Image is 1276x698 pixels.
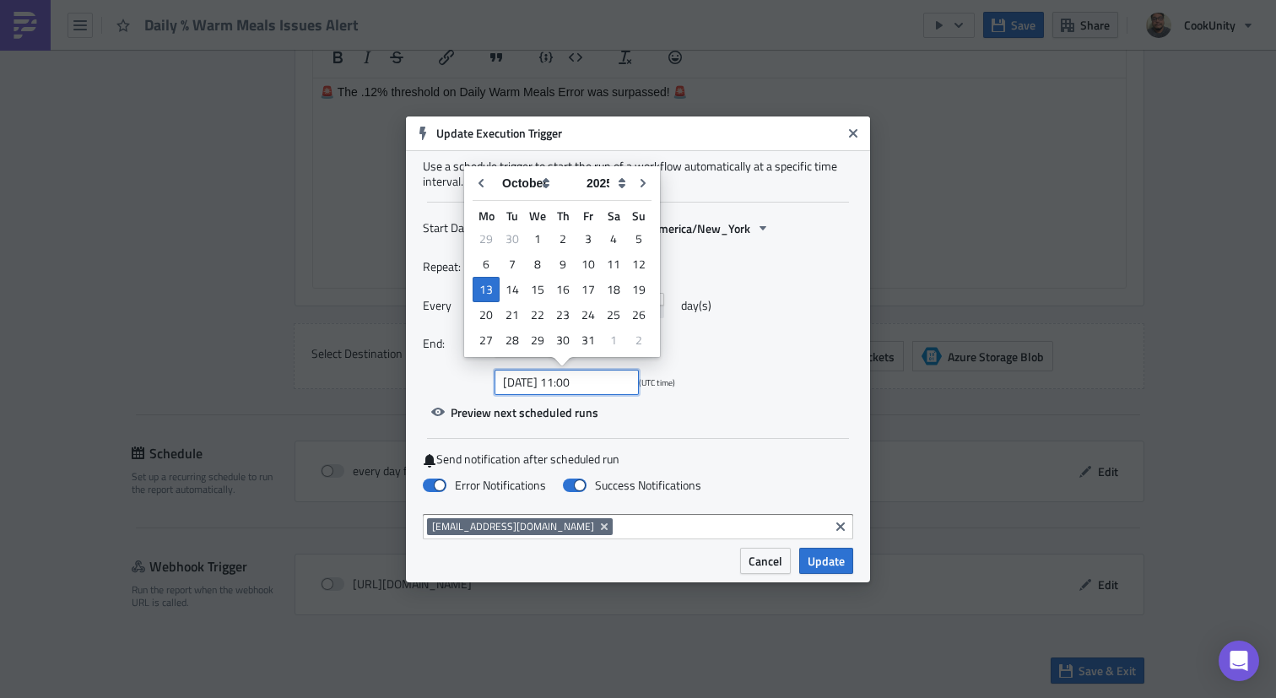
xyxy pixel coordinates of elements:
div: Tue Oct 07 2025 [500,252,525,277]
div: Sun Oct 12 2025 [626,252,652,277]
label: Repeat: [423,254,486,279]
label: Error Notifications [423,478,546,493]
div: Fri Oct 31 2025 [576,327,601,353]
div: 19 [626,278,652,301]
abbr: Thursday [557,207,570,225]
div: 20 [473,303,500,327]
div: Sun Oct 05 2025 [626,226,652,252]
div: 5 [626,227,652,251]
div: 29 [525,328,550,352]
div: 18 [601,278,626,301]
body: Rich Text Area. Press ALT-0 for help. [7,7,806,39]
div: Fri Oct 24 2025 [576,302,601,327]
div: 30 [500,227,525,251]
div: Sat Oct 25 2025 [601,302,626,327]
div: Sun Oct 26 2025 [626,302,652,327]
button: Go to next month [630,170,656,196]
div: Use a schedule trigger to start the run of a workflow automatically at a specific time interval. [423,159,853,189]
label: Start Date: [423,215,486,241]
div: 8 [525,252,550,276]
div: Mon Oct 06 2025 [473,252,500,277]
select: Year [578,170,630,196]
div: Sun Oct 19 2025 [626,277,652,302]
div: Tue Oct 28 2025 [500,327,525,353]
div: Thu Oct 30 2025 [550,327,576,353]
div: 6 [473,252,500,276]
div: 24 [576,303,601,327]
div: Thu Oct 02 2025 [550,226,576,252]
div: Tue Oct 21 2025 [500,302,525,327]
div: 23 [550,303,576,327]
div: 13 [473,277,500,302]
div: 2 [626,328,652,352]
div: Sun Nov 02 2025 [626,327,652,353]
div: 10 [576,252,601,276]
div: Mon Oct 27 2025 [473,327,500,353]
div: 30 [550,328,576,352]
button: Cancel [740,548,791,574]
div: Mon Oct 13 2025 [473,277,500,302]
button: Preview next scheduled runs [423,399,607,425]
abbr: Wednesday [529,207,546,225]
label: Every [423,293,486,318]
div: Mon Sep 29 2025 [473,226,500,252]
div: 1 [525,227,550,251]
div: 21 [500,303,525,327]
div: 22 [525,303,550,327]
div: 9 [550,252,576,276]
div: 12 [626,252,652,276]
div: 25 [601,303,626,327]
span: Update [808,552,845,570]
p: 🚨 The .12% threshold on Daily Warm Meals Error was surpassed! 🚨 [7,7,806,20]
input: YYYY-MM-DD HH:mm [495,370,639,395]
div: Sat Nov 01 2025 [601,327,626,353]
abbr: Friday [583,207,593,225]
div: Fri Oct 10 2025 [576,252,601,277]
button: Remove Tag [597,518,613,535]
div: 28 [500,328,525,352]
div: Tue Sep 30 2025 [500,226,525,252]
div: 15 [525,278,550,301]
select: Month [494,170,578,196]
div: Thu Oct 09 2025 [550,252,576,277]
div: 27 [473,328,500,352]
div: 16 [550,278,576,301]
div: 2 [550,227,576,251]
div: Wed Oct 22 2025 [525,302,550,327]
span: (UTC time) [639,376,675,388]
span: Preview next scheduled runs [451,403,598,421]
abbr: Monday [478,207,495,225]
div: Wed Oct 01 2025 [525,226,550,252]
div: Sat Oct 18 2025 [601,277,626,302]
div: Thu Oct 23 2025 [550,302,576,327]
div: 7 [500,252,525,276]
div: Mon Oct 20 2025 [473,302,500,327]
label: Success Notifications [563,478,701,493]
div: Sat Oct 04 2025 [601,226,626,252]
span: [EMAIL_ADDRESS][DOMAIN_NAME] [432,518,594,534]
span: day(s) [681,293,711,318]
span: America/New_York [652,219,750,237]
div: 14 [500,278,525,301]
div: Fri Oct 17 2025 [576,277,601,302]
div: Thu Oct 16 2025 [550,277,576,302]
div: 1 [601,328,626,352]
div: Tue Oct 14 2025 [500,277,525,302]
div: 11 [601,252,626,276]
div: 26 [626,303,652,327]
div: 31 [576,328,601,352]
div: 29 [473,227,500,251]
div: Wed Oct 15 2025 [525,277,550,302]
div: Wed Oct 08 2025 [525,252,550,277]
label: Send notification after scheduled run [423,452,853,468]
abbr: Sunday [632,207,646,225]
div: 17 [576,278,601,301]
button: Clear selected items [830,517,851,537]
button: Close [841,121,866,146]
h6: Update Execution Trigger [436,126,841,141]
div: Sat Oct 11 2025 [601,252,626,277]
label: End: [423,331,486,356]
div: 4 [601,227,626,251]
div: Fri Oct 03 2025 [576,226,601,252]
div: Wed Oct 29 2025 [525,327,550,353]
